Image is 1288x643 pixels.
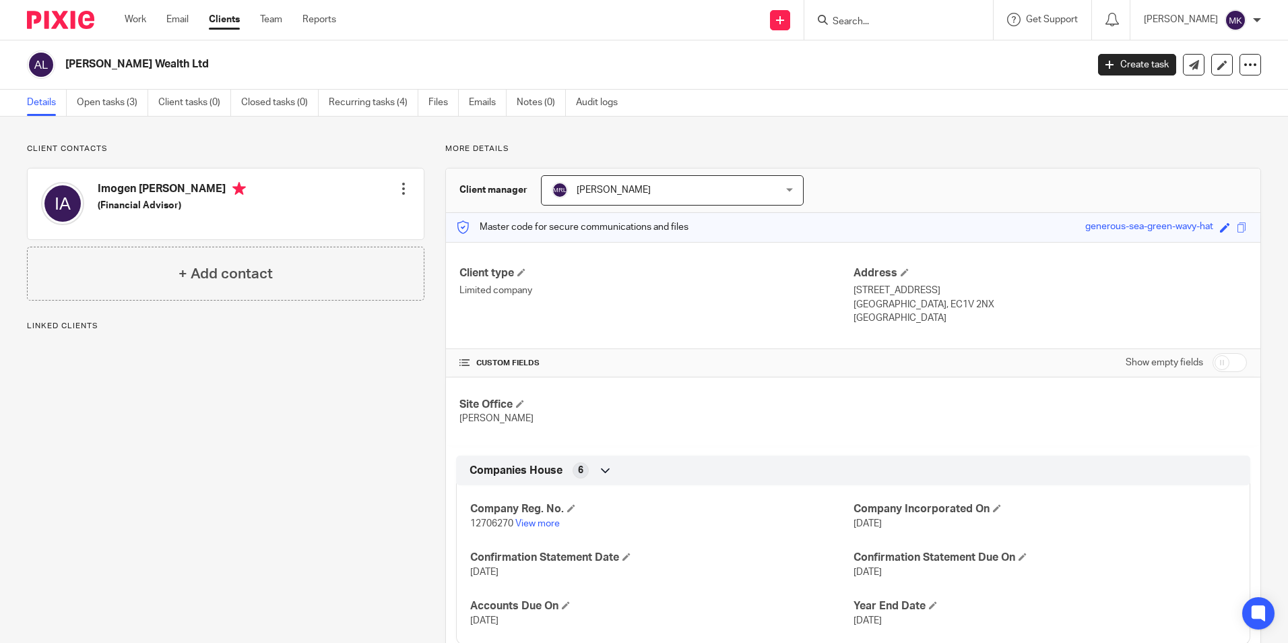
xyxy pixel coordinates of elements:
p: [STREET_ADDRESS] [854,284,1247,297]
span: [DATE] [854,568,882,577]
a: Open tasks (3) [77,90,148,116]
span: Get Support [1026,15,1078,24]
img: Pixie [27,11,94,29]
i: Primary [232,182,246,195]
img: svg%3E [27,51,55,79]
a: Work [125,13,146,26]
p: More details [445,144,1261,154]
h4: Confirmation Statement Due On [854,551,1236,565]
p: Master code for secure communications and files [456,220,688,234]
img: svg%3E [552,182,568,198]
a: Recurring tasks (4) [329,90,418,116]
span: 12706270 [470,519,513,528]
a: Emails [469,90,507,116]
p: [PERSON_NAME] [1144,13,1218,26]
input: Search [831,16,953,28]
a: Team [260,13,282,26]
div: generous-sea-green-wavy-hat [1085,220,1213,235]
h5: (Financial Advisor) [98,199,246,212]
span: [DATE] [470,616,498,625]
span: [PERSON_NAME] [459,414,534,423]
h4: Year End Date [854,599,1236,613]
span: 6 [578,464,583,477]
a: Create task [1098,54,1176,75]
h3: Client manager [459,183,527,197]
span: Companies House [470,464,562,478]
a: Reports [302,13,336,26]
p: Limited company [459,284,853,297]
p: [GEOGRAPHIC_DATA] [854,311,1247,325]
h4: Confirmation Statement Date [470,551,853,565]
a: Email [166,13,189,26]
h4: Client type [459,266,853,280]
h4: Imogen [PERSON_NAME] [98,182,246,199]
h4: Company Incorporated On [854,502,1236,516]
p: Client contacts [27,144,424,154]
h4: Site Office [459,398,853,412]
h4: Accounts Due On [470,599,853,613]
a: Closed tasks (0) [241,90,319,116]
h4: Company Reg. No. [470,502,853,516]
p: [GEOGRAPHIC_DATA], EC1V 2NX [854,298,1247,311]
h4: CUSTOM FIELDS [459,358,853,369]
span: [DATE] [854,519,882,528]
a: Audit logs [576,90,628,116]
h4: Address [854,266,1247,280]
span: [DATE] [470,568,498,577]
span: [DATE] [854,616,882,625]
h2: [PERSON_NAME] Wealth Ltd [65,57,875,71]
a: Client tasks (0) [158,90,231,116]
a: Clients [209,13,240,26]
img: svg%3E [1225,9,1246,31]
label: Show empty fields [1126,356,1203,369]
p: Linked clients [27,321,424,332]
img: svg%3E [41,182,84,225]
a: View more [515,519,560,528]
h4: + Add contact [179,264,273,284]
span: [PERSON_NAME] [577,185,651,195]
a: Notes (0) [517,90,566,116]
a: Details [27,90,67,116]
a: Files [428,90,459,116]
